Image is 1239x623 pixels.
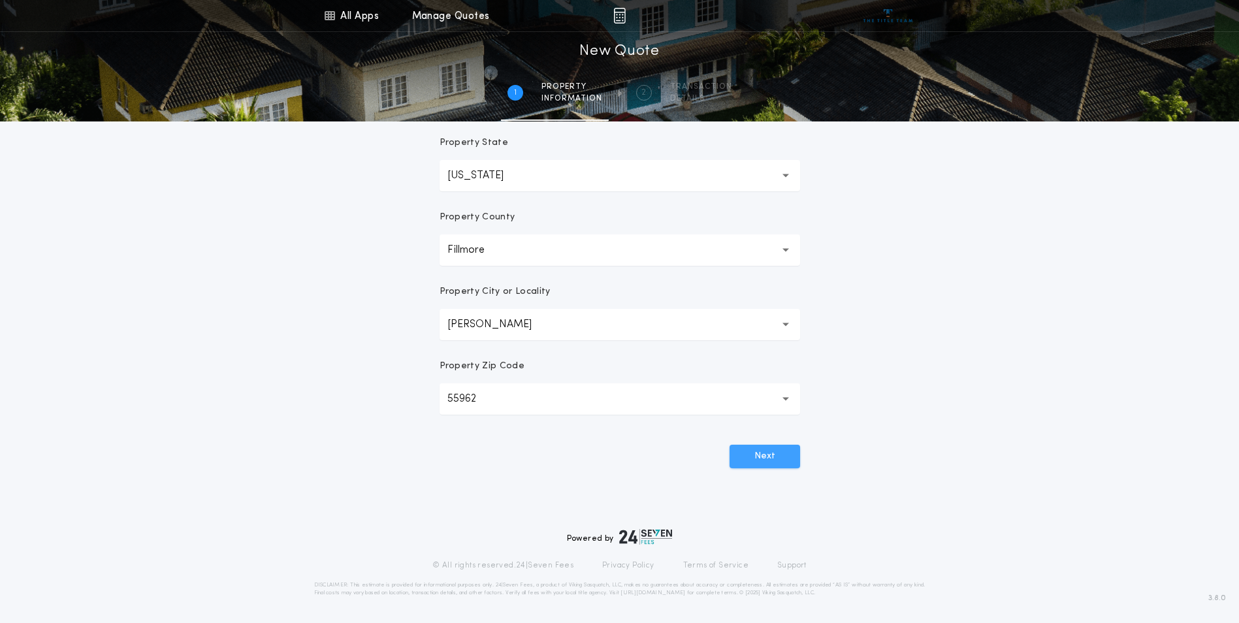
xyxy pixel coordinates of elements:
button: Next [730,445,800,468]
h2: 2 [641,88,646,98]
p: Property Zip Code [440,360,524,373]
p: 55962 [447,391,497,407]
p: DISCLAIMER: This estimate is provided for informational purposes only. 24|Seven Fees, a product o... [314,581,925,597]
a: [URL][DOMAIN_NAME] [620,590,685,596]
p: © All rights reserved. 24|Seven Fees [432,560,573,571]
p: Property County [440,211,515,224]
img: logo [619,529,673,545]
div: Powered by [567,529,673,545]
button: [PERSON_NAME] [440,309,800,340]
span: 3.8.0 [1208,592,1226,604]
img: img [613,8,626,24]
p: [US_STATE] [447,168,524,184]
span: Property [541,82,602,92]
button: 55962 [440,383,800,415]
button: [US_STATE] [440,160,800,191]
a: Privacy Policy [602,560,654,571]
h1: New Quote [579,41,659,62]
span: information [541,93,602,104]
p: Fillmore [447,242,506,258]
img: vs-icon [863,9,912,22]
p: Property State [440,136,508,150]
p: Property City or Locality [440,285,551,298]
p: [PERSON_NAME] [447,317,553,332]
span: details [670,93,732,104]
h2: 1 [514,88,517,98]
a: Support [777,560,807,571]
a: Terms of Service [683,560,748,571]
span: Transaction [670,82,732,92]
button: Fillmore [440,234,800,266]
